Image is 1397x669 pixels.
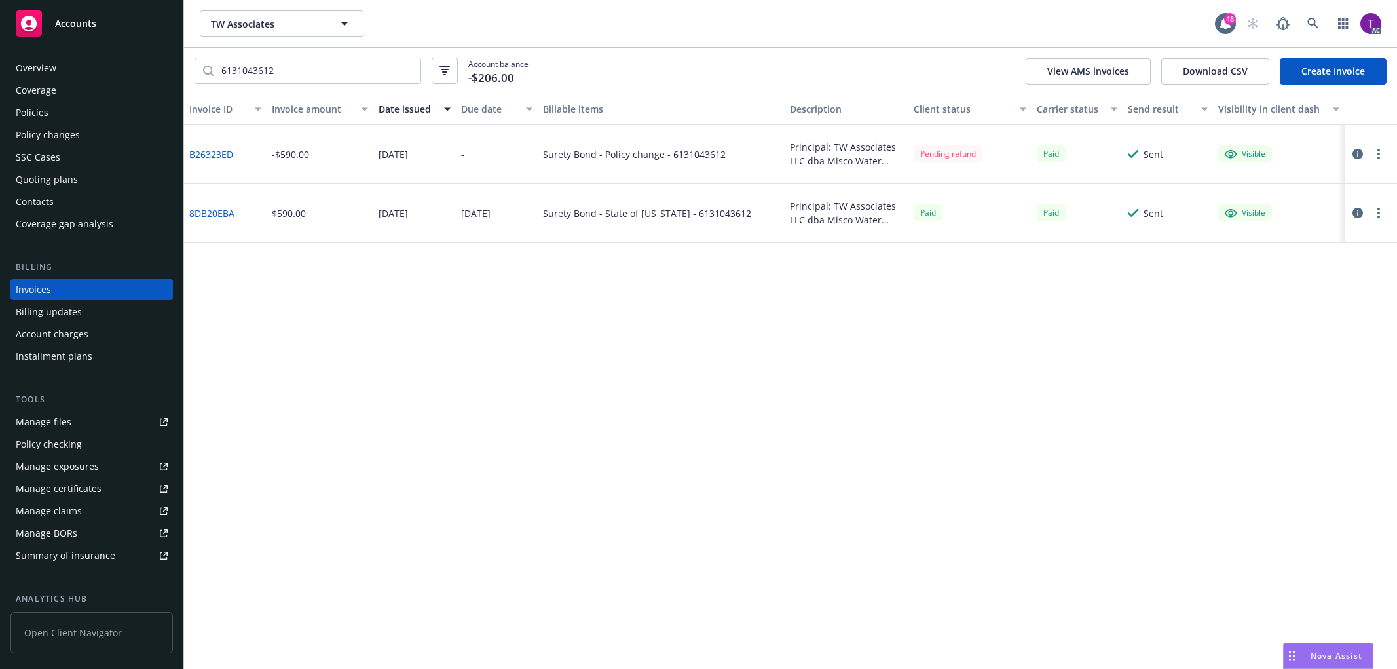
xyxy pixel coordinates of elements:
[189,206,234,220] a: 8DB20EBA
[200,10,363,37] button: TW Associates
[10,279,173,300] a: Invoices
[461,206,491,220] div: [DATE]
[10,191,173,212] a: Contacts
[272,147,309,161] div: -$590.00
[1311,650,1362,661] span: Nova Assist
[10,523,173,544] a: Manage BORs
[16,501,82,522] div: Manage claims
[1037,145,1066,162] div: Paid
[1225,207,1265,219] div: Visible
[10,346,173,367] a: Installment plans
[456,94,538,125] button: Due date
[10,261,173,274] div: Billing
[10,592,173,605] div: Analytics hub
[1161,58,1269,85] button: Download CSV
[16,434,82,455] div: Policy checking
[211,17,324,31] span: TW Associates
[1128,102,1193,116] div: Send result
[10,301,173,322] a: Billing updates
[1360,13,1381,34] img: photo
[10,169,173,190] a: Quoting plans
[10,324,173,345] a: Account charges
[16,80,56,101] div: Coverage
[468,69,514,86] span: -$206.00
[16,124,80,145] div: Policy changes
[1283,643,1373,669] button: Nova Assist
[1280,58,1387,85] a: Create Invoice
[1225,148,1265,160] div: Visible
[10,102,173,123] a: Policies
[1330,10,1356,37] a: Switch app
[10,214,173,235] a: Coverage gap analysis
[379,206,408,220] div: [DATE]
[10,456,173,477] a: Manage exposures
[203,66,214,76] svg: Search
[10,478,173,499] a: Manage certificates
[272,206,306,220] div: $590.00
[10,501,173,522] a: Manage claims
[1270,10,1296,37] a: Report a Bug
[1037,204,1066,221] div: Paid
[10,411,173,432] a: Manage files
[461,102,519,116] div: Due date
[16,523,77,544] div: Manage BORs
[16,191,54,212] div: Contacts
[16,102,48,123] div: Policies
[1218,102,1325,116] div: Visibility in client dash
[914,102,1013,116] div: Client status
[16,324,88,345] div: Account charges
[10,393,173,406] div: Tools
[790,102,903,116] div: Description
[1144,206,1163,220] div: Sent
[16,346,92,367] div: Installment plans
[16,214,113,235] div: Coverage gap analysis
[1213,94,1345,125] button: Visibility in client dash
[1284,643,1300,668] div: Drag to move
[55,18,96,29] span: Accounts
[16,478,102,499] div: Manage certificates
[468,58,529,83] span: Account balance
[10,58,173,79] a: Overview
[1300,10,1326,37] a: Search
[379,147,408,161] div: [DATE]
[914,204,942,221] div: Paid
[10,80,173,101] a: Coverage
[16,301,82,322] div: Billing updates
[543,147,726,161] div: Surety Bond - Policy change - 6131043612
[189,102,247,116] div: Invoice ID
[10,612,173,653] span: Open Client Navigator
[16,58,56,79] div: Overview
[10,147,173,168] a: SSC Cases
[1224,13,1236,25] div: 48
[267,94,373,125] button: Invoice amount
[790,140,903,168] div: Principal: TW Associates LLC dba Misco Water Obligee: State of [US_STATE] Bond Amount: $59,000 [U...
[1144,147,1163,161] div: Sent
[1037,102,1102,116] div: Carrier status
[543,206,751,220] div: Surety Bond - State of [US_STATE] - 6131043612
[10,545,173,566] a: Summary of insurance
[184,94,267,125] button: Invoice ID
[214,58,420,83] input: Filter by keyword...
[189,147,233,161] a: B26323ED
[373,94,456,125] button: Date issued
[16,545,115,566] div: Summary of insurance
[538,94,785,125] button: Billable items
[1123,94,1213,125] button: Send result
[379,102,436,116] div: Date issued
[461,147,464,161] div: -
[1032,94,1122,125] button: Carrier status
[16,169,78,190] div: Quoting plans
[914,145,982,162] div: Pending refund
[272,102,354,116] div: Invoice amount
[16,279,51,300] div: Invoices
[10,434,173,455] a: Policy checking
[790,199,903,227] div: Principal: TW Associates LLC dba Misco Water Obligee: State of [US_STATE] Bond Amount: $59,000 [U...
[908,94,1032,125] button: Client status
[785,94,908,125] button: Description
[543,102,779,116] div: Billable items
[16,411,71,432] div: Manage files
